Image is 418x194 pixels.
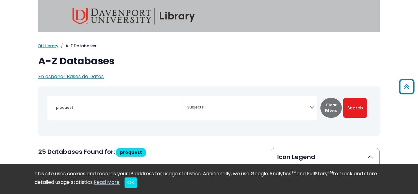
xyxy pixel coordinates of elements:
[120,149,142,155] span: proquest
[58,43,96,49] li: A-Z Databases
[94,179,120,186] a: Read More
[328,169,333,175] sup: TM
[320,98,342,118] button: Clear Filters
[187,105,310,110] textarea: Search
[38,43,380,49] nav: breadcrumb
[38,73,104,80] a: En español: Bases de Datos
[291,169,297,175] sup: TM
[271,148,379,165] button: Icon Legend
[73,8,195,25] img: Davenport University Library
[38,55,380,67] h1: A-Z Databases
[52,103,182,112] input: Search database by title or keyword
[397,82,416,92] a: Back to Top
[38,43,58,49] a: DU Library
[35,170,383,188] div: This site uses cookies and records your IP address for usage statistics. Additionally, we use Goo...
[38,86,380,136] nav: Search filters
[125,177,137,188] button: Close
[38,147,115,156] span: 25 Databases Found for:
[343,98,367,118] button: Submit for Search Results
